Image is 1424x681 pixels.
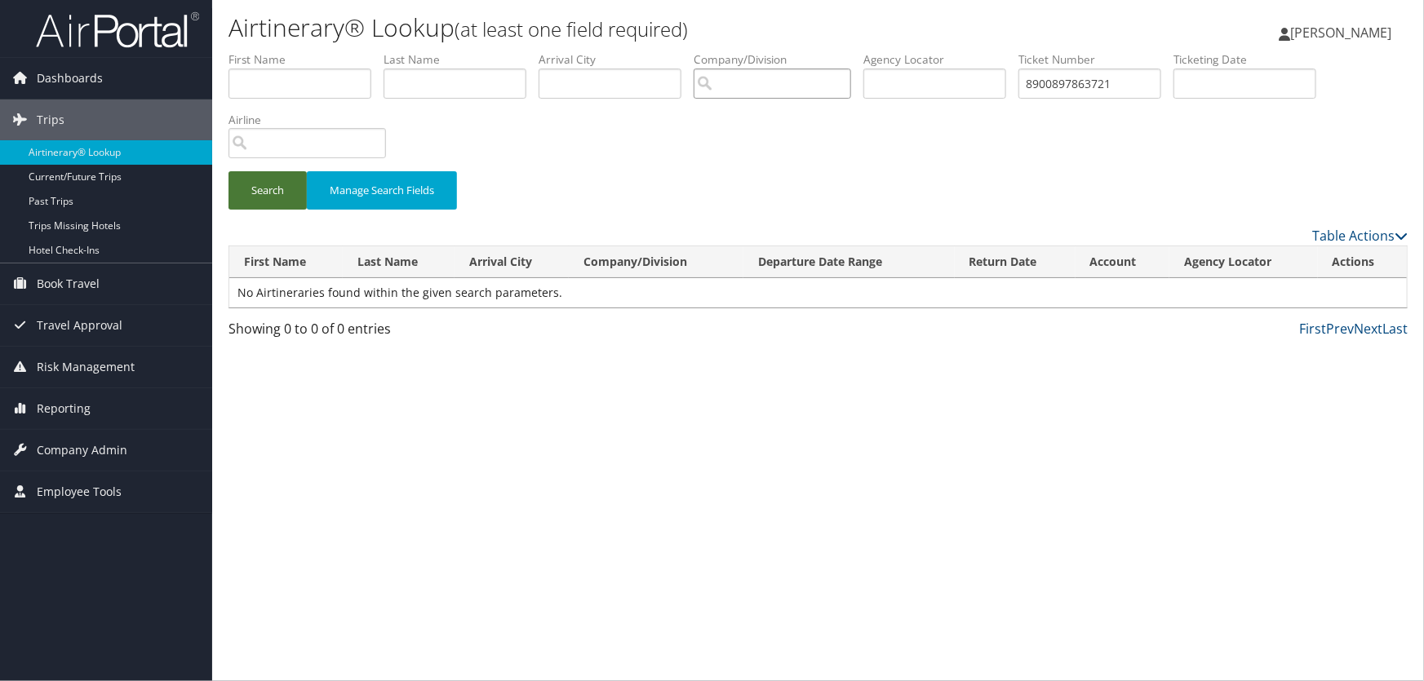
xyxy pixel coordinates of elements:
span: [PERSON_NAME] [1290,24,1391,42]
label: Airline [228,112,398,128]
th: Company/Division [569,246,743,278]
a: Table Actions [1312,227,1408,245]
span: Book Travel [37,263,100,304]
th: Arrival City: activate to sort column ascending [455,246,569,278]
a: Last [1382,320,1408,338]
span: Dashboards [37,58,103,99]
th: Agency Locator: activate to sort column ascending [1169,246,1317,278]
h1: Airtinerary® Lookup [228,11,1014,45]
img: airportal-logo.png [36,11,199,49]
a: [PERSON_NAME] [1279,8,1408,57]
th: Actions [1318,246,1407,278]
button: Search [228,171,307,210]
button: Manage Search Fields [307,171,457,210]
th: Departure Date Range: activate to sort column ascending [743,246,955,278]
td: No Airtineraries found within the given search parameters. [229,278,1407,307]
div: Showing 0 to 0 of 0 entries [228,319,505,347]
label: Arrival City [539,51,694,68]
th: Return Date: activate to sort column ascending [955,246,1076,278]
a: Prev [1326,320,1354,338]
span: Risk Management [37,347,135,387]
th: First Name: activate to sort column ascending [229,246,343,278]
span: Reporting [37,388,91,429]
label: Last Name [384,51,539,68]
span: Travel Approval [37,305,122,346]
label: Ticketing Date [1173,51,1329,68]
label: First Name [228,51,384,68]
span: Employee Tools [37,471,122,512]
label: Company/Division [694,51,863,68]
span: Company Admin [37,430,127,471]
label: Ticket Number [1018,51,1173,68]
a: Next [1354,320,1382,338]
a: First [1299,320,1326,338]
small: (at least one field required) [455,15,688,42]
th: Last Name: activate to sort column ascending [343,246,455,278]
th: Account: activate to sort column ascending [1076,246,1170,278]
span: Trips [37,99,64,140]
label: Agency Locator [863,51,1018,68]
